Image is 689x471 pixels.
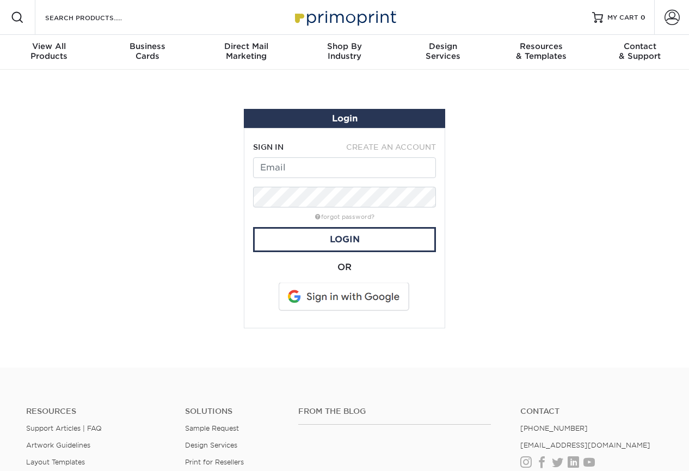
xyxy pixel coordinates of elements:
a: Contact& Support [590,35,689,70]
div: Services [393,41,492,61]
span: Business [99,41,197,51]
a: Sample Request [185,424,239,432]
span: Shop By [296,41,394,51]
a: Layout Templates [26,458,85,466]
a: forgot password? [315,213,374,221]
h4: From the Blog [298,407,491,416]
div: Cards [99,41,197,61]
span: MY CART [607,13,638,22]
span: Design [393,41,492,51]
a: [PHONE_NUMBER] [520,424,588,432]
div: Industry [296,41,394,61]
a: BusinessCards [99,35,197,70]
span: Direct Mail [197,41,296,51]
a: Artwork Guidelines [26,441,90,449]
span: 0 [641,14,645,21]
a: Contact [520,407,663,416]
span: CREATE AN ACCOUNT [346,143,436,151]
h1: Login [248,113,441,124]
a: Support Articles | FAQ [26,424,102,432]
span: Resources [492,41,590,51]
a: Resources& Templates [492,35,590,70]
a: Design Services [185,441,237,449]
div: & Support [590,41,689,61]
div: Marketing [197,41,296,61]
h4: Resources [26,407,169,416]
div: OR [253,261,436,274]
a: Shop ByIndustry [296,35,394,70]
h4: Solutions [185,407,282,416]
a: [EMAIL_ADDRESS][DOMAIN_NAME] [520,441,650,449]
a: Print for Resellers [185,458,244,466]
span: Contact [590,41,689,51]
div: & Templates [492,41,590,61]
input: SEARCH PRODUCTS..... [44,11,150,24]
a: Login [253,227,436,252]
span: SIGN IN [253,143,284,151]
a: Direct MailMarketing [197,35,296,70]
input: Email [253,157,436,178]
img: Primoprint [290,5,399,29]
a: DesignServices [393,35,492,70]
